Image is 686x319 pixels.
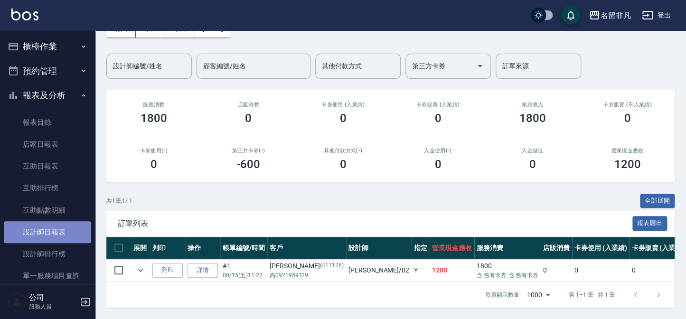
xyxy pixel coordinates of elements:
[472,58,488,74] button: Open
[4,177,91,199] a: 互助排行榜
[402,148,474,154] h2: 入金使用(-)
[236,158,260,171] h3: -600
[430,259,474,281] td: 1200
[4,133,91,155] a: 店家日報表
[346,237,412,259] th: 設計師
[213,148,285,154] h2: 第三方卡券(-)
[11,9,38,20] img: Logo
[8,292,27,311] img: Person
[106,197,132,205] p: 共 1 筆, 1 / 1
[640,194,675,208] button: 全部展開
[600,9,630,21] div: 名留非凡
[131,237,150,259] th: 展開
[267,237,346,259] th: 客戶
[4,199,91,221] a: 互助點數明細
[4,221,91,243] a: 設計師日報表
[477,271,538,280] p: 含 舊有卡券, 含 舊有卡券
[412,259,430,281] td: Y
[632,218,667,227] a: 報表匯出
[541,237,572,259] th: 店販消費
[220,237,267,259] th: 帳單編號/時間
[485,291,519,299] p: 每頁顯示數量
[4,265,91,287] a: 單一服務項目查詢
[141,112,167,125] h3: 1800
[223,271,265,280] p: 08/15 (五) 11:27
[185,237,220,259] th: 操作
[434,158,441,171] h3: 0
[270,271,344,280] p: 高0921959129
[430,237,474,259] th: 營業現金應收
[561,6,580,25] button: save
[585,6,634,25] button: 名留非凡
[346,259,412,281] td: [PERSON_NAME] /02
[340,112,347,125] h3: 0
[307,102,379,108] h2: 卡券使用 (入業績)
[188,263,218,278] a: 詳情
[523,282,554,308] div: 1000
[592,148,664,154] h2: 營業現金應收
[497,102,569,108] h2: 業績收入
[529,158,536,171] h3: 0
[569,291,615,299] p: 第 1–1 筆 共 1 筆
[519,112,546,125] h3: 1800
[412,237,430,259] th: 指定
[29,302,77,311] p: 服務人員
[638,7,675,24] button: 登出
[4,112,91,133] a: 報表目錄
[592,102,664,108] h2: 卡券販賣 (不入業績)
[320,261,344,271] p: (411126)
[133,263,148,277] button: expand row
[118,148,190,154] h2: 卡券使用(-)
[614,158,640,171] h3: 1200
[4,243,91,265] a: 設計師排行榜
[118,219,632,228] span: 訂單列表
[474,259,541,281] td: 1800
[4,59,91,84] button: 預約管理
[572,259,630,281] td: 0
[434,112,441,125] h3: 0
[624,112,630,125] h3: 0
[150,158,157,171] h3: 0
[541,259,572,281] td: 0
[307,148,379,154] h2: 其他付款方式(-)
[270,261,344,271] div: [PERSON_NAME]
[152,263,183,278] button: 列印
[402,102,474,108] h2: 卡券販賣 (入業績)
[220,259,267,281] td: #1
[497,148,569,154] h2: 入金儲值
[4,155,91,177] a: 互助日報表
[572,237,630,259] th: 卡券使用 (入業績)
[4,83,91,108] button: 報表及分析
[245,112,252,125] h3: 0
[4,34,91,59] button: 櫃檯作業
[213,102,285,108] h2: 店販消費
[29,293,77,302] h5: 公司
[150,237,185,259] th: 列印
[632,216,667,231] button: 報表匯出
[340,158,347,171] h3: 0
[118,102,190,108] h3: 服務消費
[474,237,541,259] th: 服務消費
